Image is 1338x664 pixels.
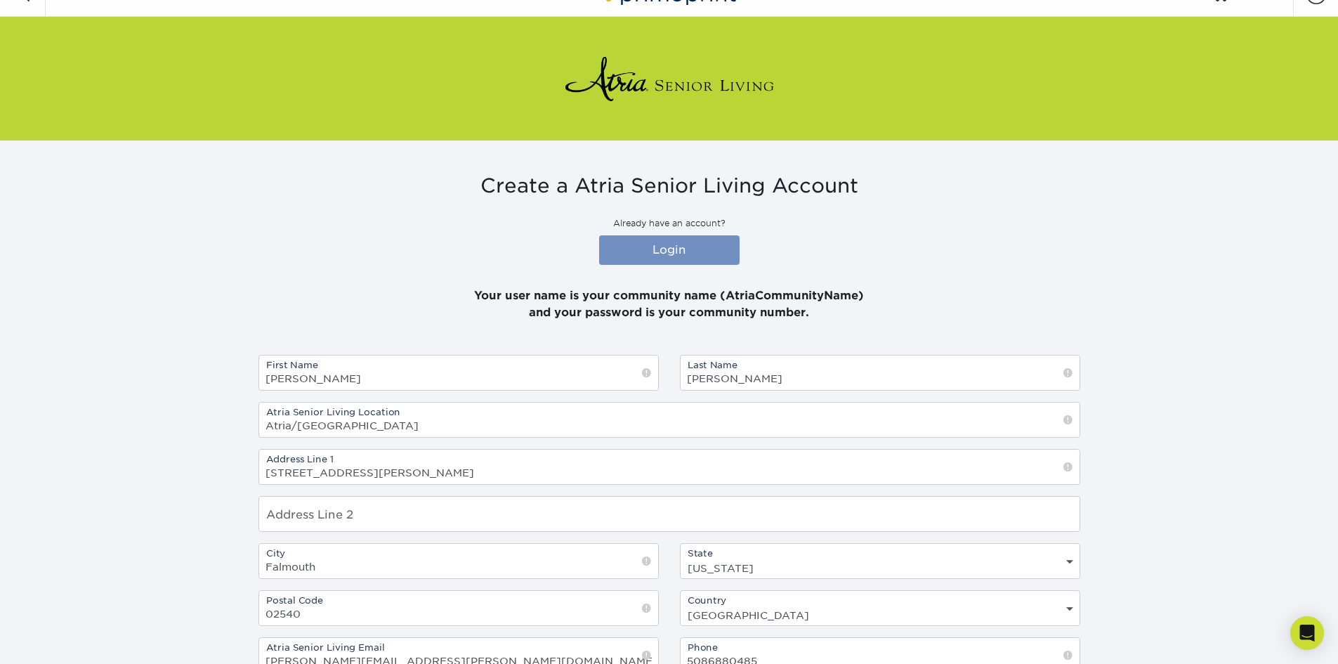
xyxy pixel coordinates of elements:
[1290,616,1324,650] div: Open Intercom Messenger
[258,271,1080,321] p: Your user name is your community name (AtriaCommunityName) and your password is your community nu...
[564,51,775,107] img: Atria Senior Living
[258,217,1080,230] p: Already have an account?
[258,174,1080,198] h3: Create a Atria Senior Living Account
[599,235,740,265] a: Login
